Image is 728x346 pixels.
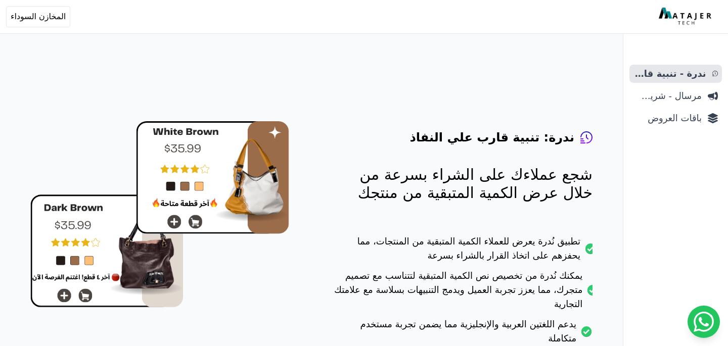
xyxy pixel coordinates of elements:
p: شجع عملاءك على الشراء بسرعة من خلال عرض الكمية المتبقية من منتجك [330,166,593,202]
li: تطبيق نُدرة يعرض للعملاء الكمية المتبقية من المنتجات، مما يحفزهم على اتخاذ القرار بالشراء بسرعة [330,234,593,269]
span: المخازن السوداء [11,11,66,23]
li: يمكنك نُدرة من تخصيص نص الكمية المتبقية لتتناسب مع تصميم متجرك، مما يعزز تجربة العميل ويدمج التنب... [330,269,593,317]
img: MatajerTech Logo [659,8,714,26]
h4: ندرة: تنبية قارب علي النفاذ [409,129,574,145]
span: باقات العروض [633,111,702,125]
span: ندرة - تنبية قارب علي النفاذ [633,67,706,81]
img: hero [30,121,289,308]
span: مرسال - شريط دعاية [633,89,702,103]
button: المخازن السوداء [6,6,70,27]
